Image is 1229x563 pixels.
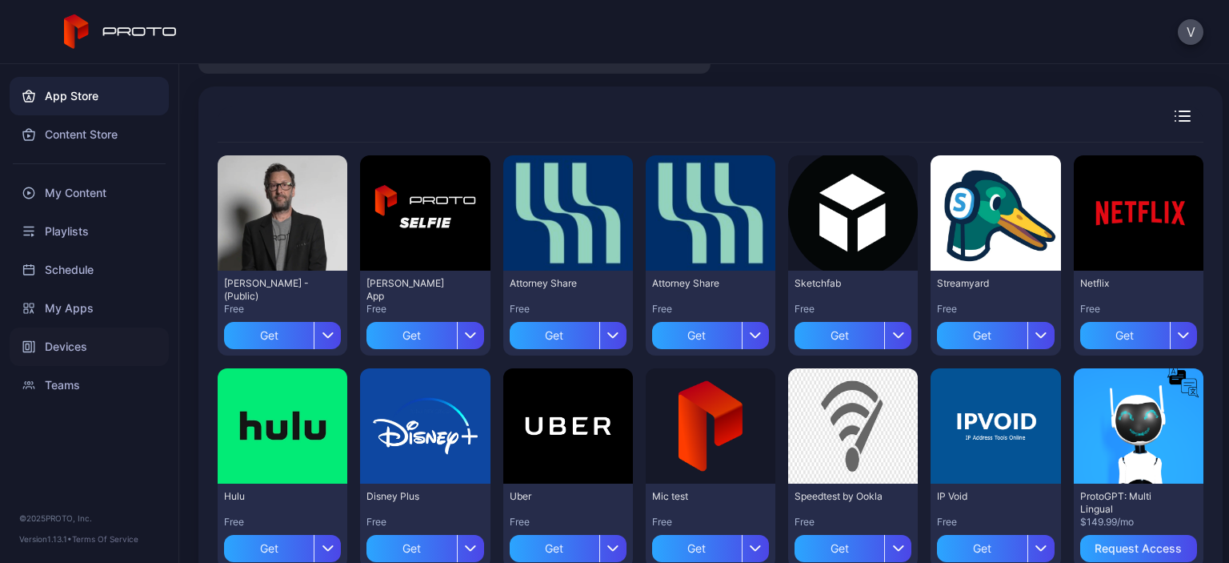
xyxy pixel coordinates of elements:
div: Mic test [652,490,740,503]
a: App Store [10,77,169,115]
div: Free [366,303,483,316]
button: Get [224,529,341,562]
div: Sketchfab [795,277,883,290]
div: Free [366,516,483,529]
div: Get [937,535,1027,562]
a: Playlists [10,212,169,251]
button: Get [366,529,483,562]
div: Get [937,322,1027,349]
div: Free [652,516,769,529]
div: © 2025 PROTO, Inc. [19,512,159,525]
button: Get [510,316,627,349]
div: IP Void [937,490,1025,503]
div: Get [1080,322,1170,349]
div: Disney Plus [366,490,454,503]
div: Get [795,322,884,349]
div: Free [937,516,1054,529]
a: My Apps [10,289,169,328]
button: Get [652,529,769,562]
button: Get [652,316,769,349]
div: Hulu [224,490,312,503]
button: Request Access [1080,535,1197,562]
button: Get [224,316,341,349]
button: Get [937,529,1054,562]
div: Get [366,535,456,562]
div: Speedtest by Ookla [795,490,883,503]
button: Get [937,316,1054,349]
div: ProtoGPT: Multi Lingual [1080,490,1168,516]
div: Get [510,322,599,349]
div: David N Persona - (Public) [224,277,312,303]
div: Free [224,516,341,529]
div: Free [937,303,1054,316]
div: Free [1080,303,1197,316]
div: Uber [510,490,598,503]
button: Get [366,316,483,349]
a: Devices [10,328,169,366]
div: Get [652,322,742,349]
a: Schedule [10,251,169,289]
div: Free [510,303,627,316]
div: Request Access [1095,542,1182,555]
div: Attorney Share [510,277,598,290]
div: Netflix [1080,277,1168,290]
a: Content Store [10,115,169,154]
div: Free [510,516,627,529]
a: My Content [10,174,169,212]
div: Get [652,535,742,562]
span: Version 1.13.1 • [19,534,72,544]
button: Get [1080,316,1197,349]
div: Attorney Share [652,277,740,290]
div: Free [224,303,341,316]
div: Get [510,535,599,562]
div: Get [224,322,314,349]
a: Terms Of Service [72,534,138,544]
div: Get [366,322,456,349]
div: Free [795,516,911,529]
div: Get [795,535,884,562]
div: $149.99/mo [1080,516,1197,529]
a: Teams [10,366,169,404]
button: Get [510,529,627,562]
button: Get [795,316,911,349]
div: Get [224,535,314,562]
button: Get [795,529,911,562]
div: Free [795,303,911,316]
button: V [1178,19,1203,45]
div: Streamyard [937,277,1025,290]
div: Free [652,303,769,316]
div: David Selfie App [366,277,454,303]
